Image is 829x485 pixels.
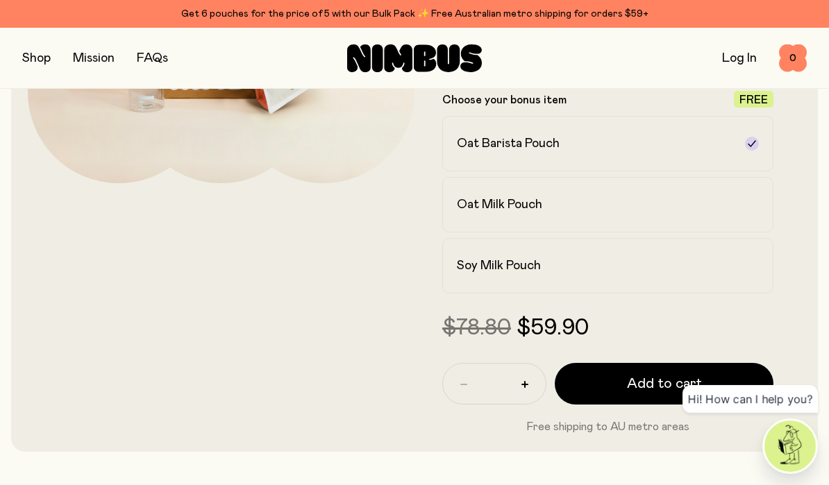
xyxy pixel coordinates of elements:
[739,94,768,105] span: Free
[779,44,807,72] button: 0
[73,52,115,65] a: Mission
[442,418,773,435] p: Free shipping to AU metro areas
[683,385,818,413] div: Hi! How can I help you?
[555,363,773,405] button: Add to cart
[517,317,589,339] span: $59.90
[137,52,168,65] a: FAQs
[722,52,757,65] a: Log In
[457,196,542,213] h2: Oat Milk Pouch
[764,420,816,472] img: agent
[442,317,511,339] span: $78.80
[457,257,541,274] h2: Soy Milk Pouch
[627,374,702,393] span: Add to cart
[22,6,807,22] div: Get 6 pouches for the price of 5 with our Bulk Pack ✨ Free Australian metro shipping for orders $59+
[442,93,567,107] p: Choose your bonus item
[457,135,560,152] h2: Oat Barista Pouch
